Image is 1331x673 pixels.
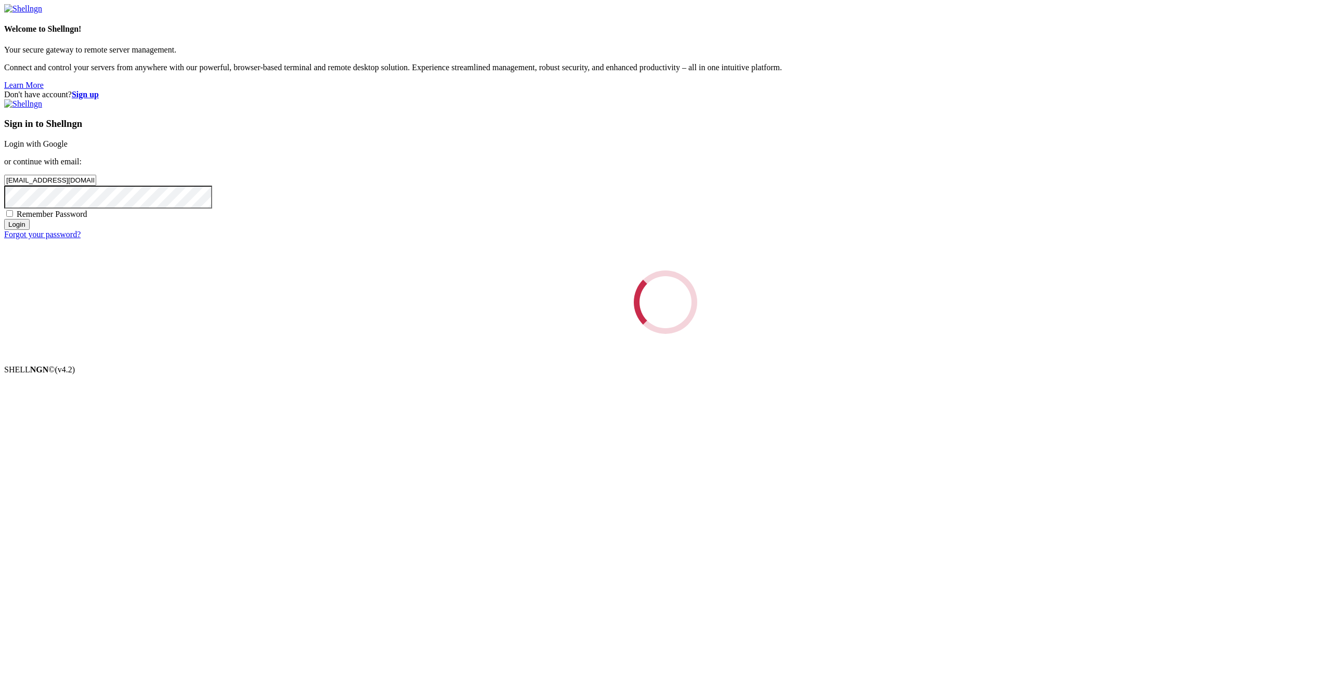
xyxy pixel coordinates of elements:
span: SHELL © [4,365,75,374]
img: Shellngn [4,4,42,14]
p: Your secure gateway to remote server management. [4,45,1327,55]
span: Remember Password [17,210,87,218]
p: Connect and control your servers from anywhere with our powerful, browser-based terminal and remo... [4,63,1327,72]
input: Remember Password [6,210,13,217]
img: Shellngn [4,99,42,109]
p: or continue with email: [4,157,1327,166]
span: 4.2.0 [55,365,75,374]
h4: Welcome to Shellngn! [4,24,1327,34]
div: Loading... [634,270,697,334]
a: Forgot your password? [4,230,81,239]
input: Email address [4,175,96,186]
a: Login with Google [4,139,68,148]
a: Learn More [4,81,44,89]
b: NGN [30,365,49,374]
input: Login [4,219,30,230]
div: Don't have account? [4,90,1327,99]
a: Sign up [72,90,99,99]
h3: Sign in to Shellngn [4,118,1327,130]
